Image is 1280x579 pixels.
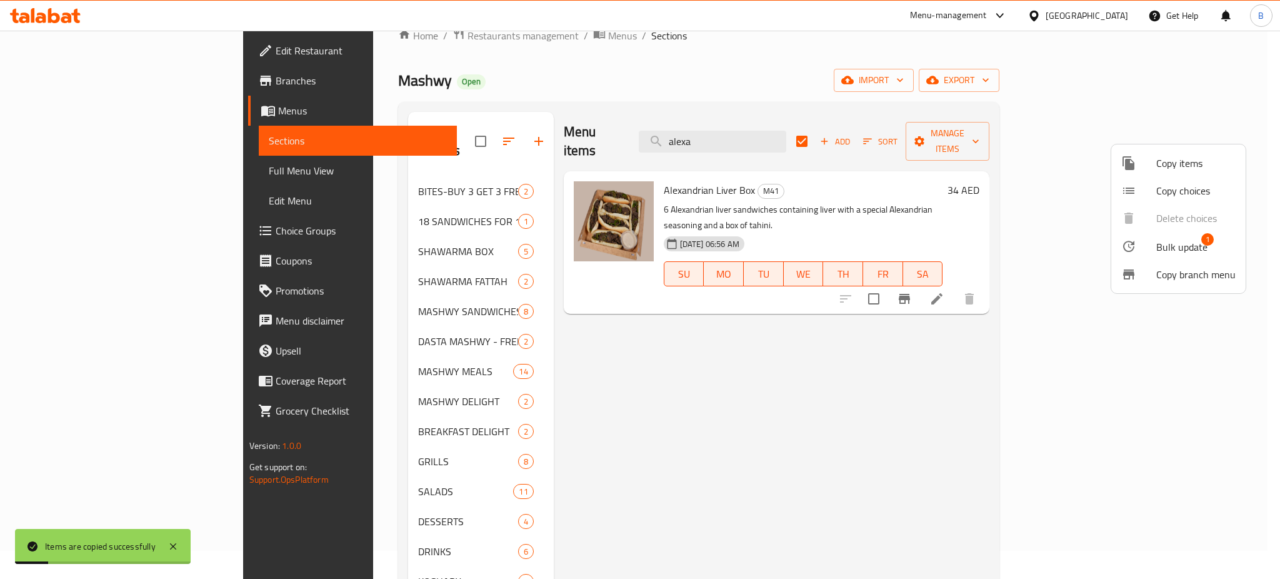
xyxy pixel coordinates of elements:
[1156,183,1236,198] span: Copy choices
[45,540,156,553] div: Items are copied successfully
[1156,156,1236,171] span: Copy items
[1156,239,1207,254] span: Bulk update
[1156,267,1236,282] span: Copy branch menu
[1201,233,1214,246] span: 1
